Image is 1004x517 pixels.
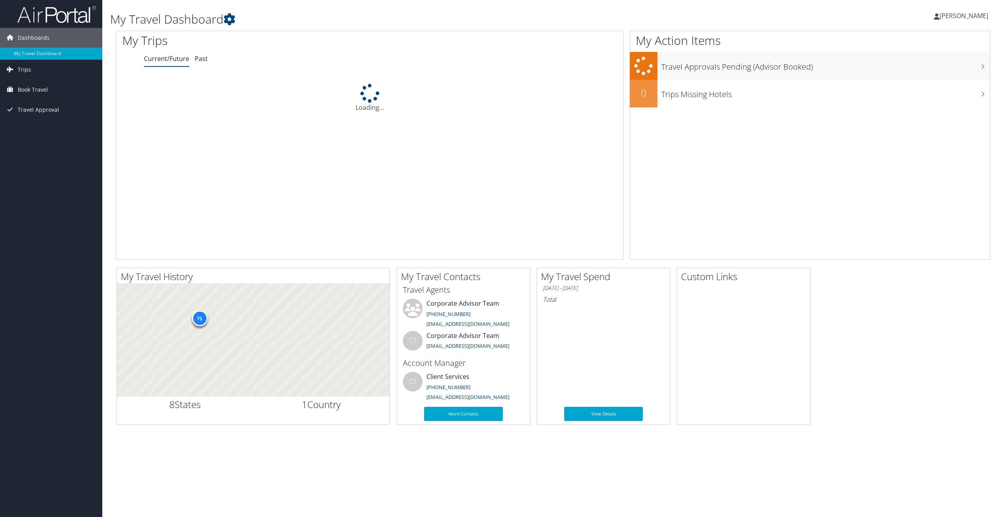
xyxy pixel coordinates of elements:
[403,358,524,369] h3: Account Manager
[424,407,503,421] a: More Contacts
[403,284,524,295] h3: Travel Agents
[169,398,175,411] span: 8
[661,85,990,100] h3: Trips Missing Hotels
[543,295,664,304] h6: Total
[630,32,990,49] h1: My Action Items
[564,407,643,421] a: View Details
[18,80,48,100] span: Book Travel
[939,11,988,20] span: [PERSON_NAME]
[541,270,670,283] h2: My Travel Spend
[426,384,471,391] a: [PHONE_NUMBER]
[18,28,50,48] span: Dashboards
[192,310,207,326] div: 71
[17,5,96,24] img: airportal-logo.png
[399,331,528,356] li: Corporate Advisor Team
[123,398,247,411] h2: States
[302,398,307,411] span: 1
[399,299,528,331] li: Corporate Advisor Team
[426,393,509,401] a: [EMAIL_ADDRESS][DOMAIN_NAME]
[18,100,59,120] span: Travel Approval
[426,310,471,318] a: [PHONE_NUMBER]
[401,270,530,283] h2: My Travel Contacts
[259,398,384,411] h2: Country
[426,320,509,327] a: [EMAIL_ADDRESS][DOMAIN_NAME]
[543,284,664,292] h6: [DATE] - [DATE]
[630,52,990,80] a: Travel Approvals Pending (Advisor Booked)
[110,11,701,28] h1: My Travel Dashboard
[426,342,509,349] a: [EMAIL_ADDRESS][DOMAIN_NAME]
[399,372,528,404] li: Client Services
[630,80,990,107] a: 0Trips Missing Hotels
[144,54,189,63] a: Current/Future
[403,331,423,351] div: CT
[630,86,657,100] h2: 0
[195,54,208,63] a: Past
[934,4,996,28] a: [PERSON_NAME]
[661,57,990,72] h3: Travel Approvals Pending (Advisor Booked)
[403,372,423,391] div: CS
[121,270,389,283] h2: My Travel History
[116,84,623,112] div: Loading...
[681,270,810,283] h2: Custom Links
[122,32,406,49] h1: My Trips
[18,60,31,79] span: Trips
